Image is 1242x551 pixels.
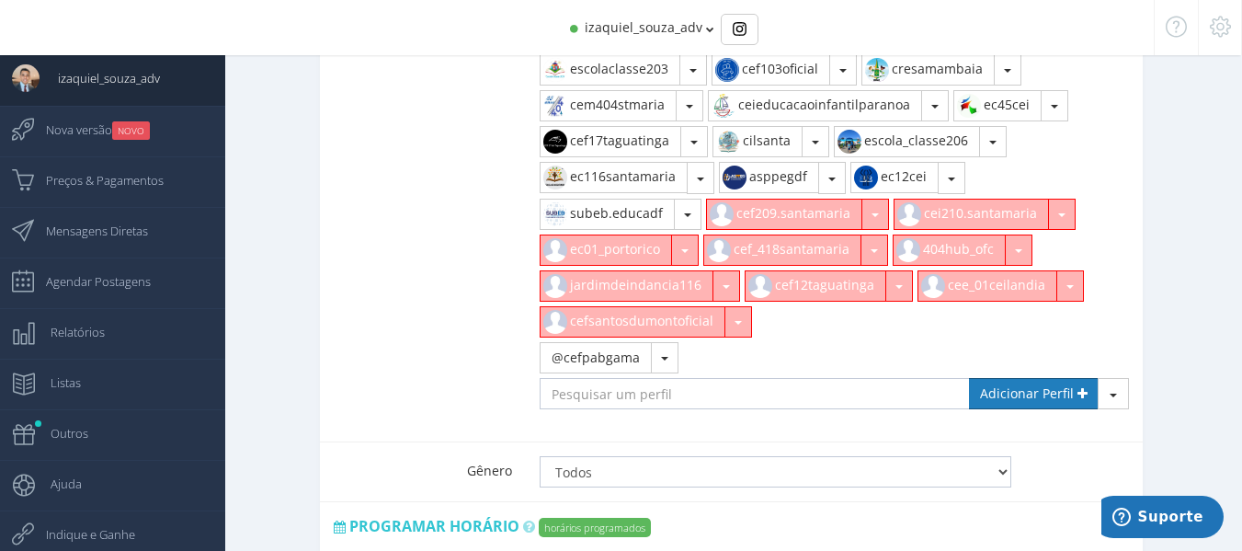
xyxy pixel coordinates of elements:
[834,126,980,157] button: escola_classe206
[703,235,861,266] button: cef_418santamaria
[954,91,984,121] img: 282104621_421194099823332_6321962803504121575_n.jpg
[861,54,995,86] button: cresamambaia
[320,443,526,480] label: Gênero
[32,461,82,507] span: Ajuda
[541,163,570,192] img: 124017945_1280166928996465_4241948577890981220_n.jpg
[540,54,680,86] button: escolaclasse203
[541,55,570,85] img: 426720464_1294590801932634_4328349445001910574_n.jpg
[720,163,749,192] img: 448480505_981114573647301_4056383751678492038_n.jpg
[540,306,725,338] button: cefsantosdumontoficial
[540,378,971,409] input: Pesquisar um perfil
[32,309,105,355] span: Relatórios
[112,121,150,140] small: NOVO
[704,235,734,265] img: default_instagram_user.jpg
[721,14,758,45] div: Basic example
[12,64,40,92] img: User Image
[917,270,1057,302] button: cee_01ceilandia
[706,199,862,230] button: cef209.santamaria
[540,90,677,121] button: cem404stmaria
[541,235,570,265] img: default_instagram_user.jpg
[541,271,570,301] img: default_instagram_user.jpg
[349,516,519,536] span: Programar horário
[541,307,570,337] img: default_instagram_user.jpg
[540,270,713,302] button: jardimdeindancia116
[541,91,570,121] img: 431379433_2541979782647145_7545944288479102271_n.jpg
[540,162,688,193] button: ec116santamaria
[40,55,160,101] span: izaquiel_souza_adv
[835,127,864,156] img: 312983200_632383361762297_3061983296111737435_n.jpg
[953,90,1042,121] button: ec45cei
[709,91,738,121] img: 515207364_18068357240285543_7889845696411854965_n.jpg
[28,208,148,254] span: Mensagens Diretas
[540,199,675,230] button: subeb.educadf
[918,271,948,301] img: default_instagram_user.jpg
[719,162,819,193] button: asppegdf
[969,378,1099,409] a: Adicionar Perfil
[712,55,742,85] img: 330804739_132577419724564_8459179595632286020_n.jpg
[1101,496,1224,542] iframe: Abre um widget para que você possa encontrar mais informações
[850,162,939,193] button: ec12cei
[894,199,1049,230] button: cei210.santamaria
[32,410,88,456] span: Outros
[733,22,746,36] img: Instagram_simple_icon.svg
[708,90,922,121] button: ceieducacaoinfantilparanoa
[28,107,150,153] span: Nova versão
[541,127,570,156] img: 282992908_737263920741137_6577853860805052214_n.jpg
[28,157,164,203] span: Preços & Pagamentos
[540,126,681,157] button: cef17taguatinga
[746,271,775,301] img: default_instagram_user.jpg
[539,518,651,537] label: horários programados
[745,270,886,302] button: cef12taguatinga
[862,55,892,85] img: 101651897_566965480671378_4717148936085700608_n.jpg
[712,126,803,157] button: cilsanta
[540,235,672,266] button: ec01_portorico
[712,54,830,86] button: cef103oficial
[585,18,702,36] span: izaquiel_souza_adv
[28,258,151,304] span: Agendar Postagens
[894,235,923,265] img: default_instagram_user.jpg
[851,163,881,192] img: 213798498_985291092205101_7281218760306030691_n.jpg
[980,385,1074,402] span: Adicionar Perfil
[894,200,924,229] img: default_instagram_user.jpg
[540,342,652,373] button: @cefpabgama
[707,200,736,229] img: default_instagram_user.jpg
[713,127,743,156] img: 275593282_681589399791553_5358763931676017280_n.jpg
[893,235,1006,266] button: 404hub_ofc
[32,360,81,406] span: Listas
[541,200,570,229] img: 52159158_1359446160861887_3444188790682288128_n.jpg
